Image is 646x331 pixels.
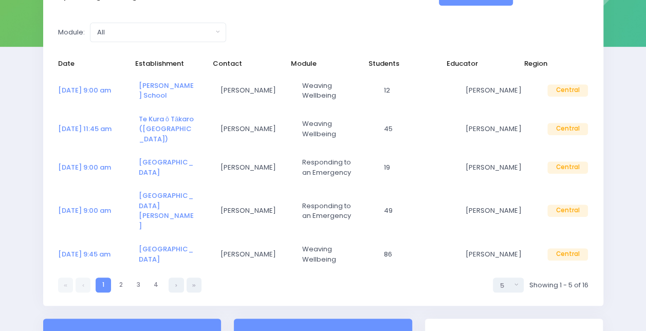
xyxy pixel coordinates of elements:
[541,74,588,107] td: Central
[214,74,296,107] td: Brenda Sutton
[132,237,214,271] td: <a href="https://app.stjis.org.nz/establishments/204879" class="font-weight-bold">Bulls Primary S...
[131,278,146,292] a: 3
[220,162,277,173] span: [PERSON_NAME]
[90,23,226,42] button: All
[302,244,359,264] span: Weaving Wellbeing
[149,278,163,292] a: 4
[466,162,522,173] span: [PERSON_NAME]
[97,27,213,38] div: All
[302,119,359,139] span: Weaving Wellbeing
[459,107,541,151] td: Megan Lawton
[377,74,459,107] td: 12
[139,81,194,101] a: [PERSON_NAME] School
[114,278,128,292] a: 2
[58,278,73,292] a: First
[220,85,277,96] span: [PERSON_NAME]
[377,184,459,237] td: 49
[296,184,377,237] td: Responding to an Emergency
[96,278,110,292] a: 1
[135,59,192,69] span: Establishment
[220,206,277,216] span: [PERSON_NAME]
[493,278,524,292] button: Select page size
[296,237,377,271] td: Weaving Wellbeing
[58,27,85,38] label: Module:
[466,249,522,260] span: [PERSON_NAME]
[302,201,359,221] span: Responding to an Emergency
[214,184,296,237] td: Chris Gilbert
[500,281,511,291] div: 5
[58,74,132,107] td: <a href="https://app.stjis.org.nz/bookings/523999" class="font-weight-bold">16 Oct at 9:00 am</a>
[547,248,588,261] span: Central
[58,184,132,237] td: <a href="https://app.stjis.org.nz/bookings/524304" class="font-weight-bold">17 Oct at 9:00 am</a>
[541,237,588,271] td: Central
[296,107,377,151] td: Weaving Wellbeing
[459,74,541,107] td: Megan Lawton
[466,124,522,134] span: [PERSON_NAME]
[384,124,440,134] span: 45
[58,249,110,259] a: [DATE] 9:45 am
[214,237,296,271] td: Jen Weir
[541,184,588,237] td: Central
[132,184,214,237] td: <a href="https://app.stjis.org.nz/establishments/203945" class="font-weight-bold">Mount Biggs Sch...
[139,157,193,177] a: [GEOGRAPHIC_DATA]
[58,124,112,134] a: [DATE] 11:45 am
[76,278,90,292] a: Previous
[58,162,111,172] a: [DATE] 9:00 am
[541,107,588,151] td: Central
[377,237,459,271] td: 86
[214,151,296,184] td: Jen Weir
[384,206,440,216] span: 49
[139,191,194,231] a: [GEOGRAPHIC_DATA][PERSON_NAME]
[214,107,296,151] td: Jacob Lawson
[220,249,277,260] span: [PERSON_NAME]
[132,74,214,107] td: <a href="https://app.stjis.org.nz/establishments/203627" class="font-weight-bold">Ballance School...
[377,151,459,184] td: 19
[459,237,541,271] td: Megan Lawton
[302,81,359,101] span: Weaving Wellbeing
[58,59,115,69] span: Date
[459,151,541,184] td: Megan Lawton
[541,151,588,184] td: Central
[187,278,201,292] a: Last
[58,206,111,215] a: [DATE] 9:00 am
[384,249,440,260] span: 86
[547,205,588,217] span: Central
[132,107,214,151] td: <a href="https://app.stjis.org.nz/establishments/205839" class="font-weight-bold">Te Kura ō Tākar...
[213,59,269,69] span: Contact
[466,206,522,216] span: [PERSON_NAME]
[524,59,581,69] span: Region
[377,107,459,151] td: 45
[547,84,588,97] span: Central
[296,74,377,107] td: Weaving Wellbeing
[132,151,214,184] td: <a href="https://app.stjis.org.nz/establishments/204879" class="font-weight-bold">Bulls Primary S...
[368,59,425,69] span: Students
[58,237,132,271] td: <a href="https://app.stjis.org.nz/bookings/524192" class="font-weight-bold">17 Oct at 9:45 am</a>
[139,114,194,144] a: Te Kura ō Tākaro ([GEOGRAPHIC_DATA])
[291,59,347,69] span: Module
[58,85,111,95] a: [DATE] 9:00 am
[296,151,377,184] td: Responding to an Emergency
[529,280,588,290] span: Showing 1 - 5 of 16
[459,184,541,237] td: Megan Lawton
[220,124,277,134] span: [PERSON_NAME]
[547,161,588,174] span: Central
[302,157,359,177] span: Responding to an Emergency
[58,151,132,184] td: <a href="https://app.stjis.org.nz/bookings/524221" class="font-weight-bold">17 Oct at 9:00 am</a>
[384,162,440,173] span: 19
[58,107,132,151] td: <a href="https://app.stjis.org.nz/bookings/523931" class="font-weight-bold">16 Oct at 11:45 am</a>
[447,59,503,69] span: Educator
[547,123,588,135] span: Central
[466,85,522,96] span: [PERSON_NAME]
[169,278,183,292] a: Next
[139,244,193,264] a: [GEOGRAPHIC_DATA]
[384,85,440,96] span: 12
